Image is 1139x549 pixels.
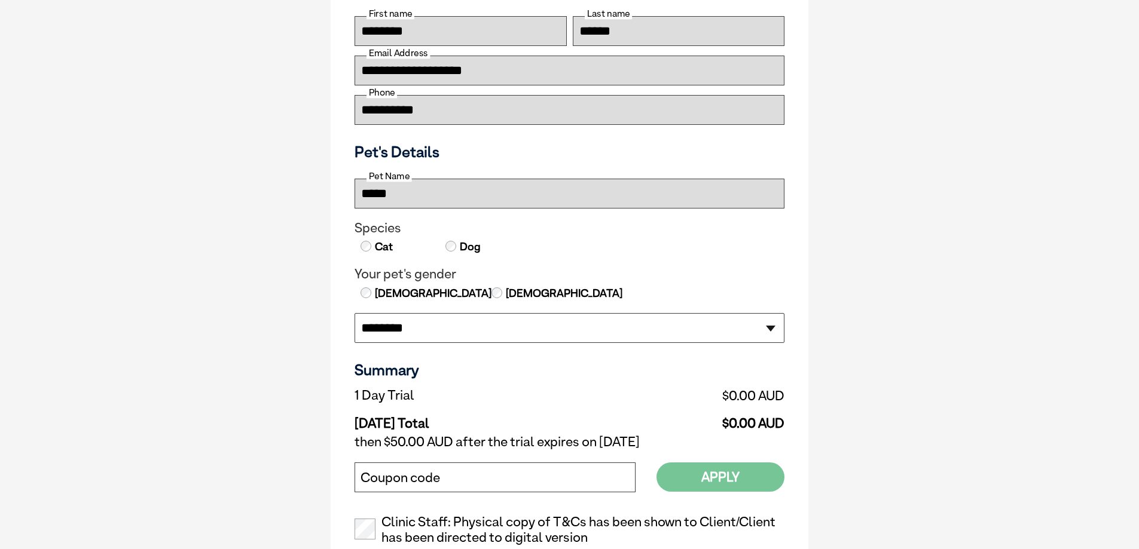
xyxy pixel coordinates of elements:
label: Phone [367,87,397,98]
button: Apply [656,462,784,492]
h3: Pet's Details [350,143,789,161]
label: Last name [585,8,632,19]
td: 1 Day Trial [355,385,588,406]
td: $0.00 AUD [588,385,784,406]
label: Email Address [367,48,430,59]
td: $0.00 AUD [588,406,784,431]
td: then $50.00 AUD after the trial expires on [DATE] [355,431,784,453]
legend: Species [355,220,784,236]
td: [DATE] Total [355,406,588,431]
input: Clinic Staff: Physical copy of T&Cs has been shown to Client/Client has been directed to digital ... [355,519,375,539]
label: Coupon code [361,470,440,486]
legend: Your pet's gender [355,266,784,282]
label: First name [367,8,414,19]
label: Clinic Staff: Physical copy of T&Cs has been shown to Client/Client has been directed to digital ... [355,514,784,545]
h3: Summary [355,361,784,379]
